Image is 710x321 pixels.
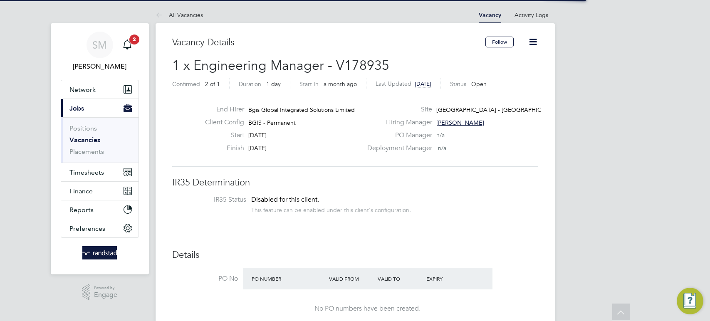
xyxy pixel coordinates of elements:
[61,117,139,163] div: Jobs
[61,99,139,117] button: Jobs
[181,195,246,204] label: IR35 Status
[61,163,139,181] button: Timesheets
[327,271,376,286] div: Valid From
[250,271,327,286] div: PO Number
[251,204,411,214] div: This feature can be enabled under this client's configuration.
[172,274,238,283] label: PO No
[69,86,96,94] span: Network
[198,144,244,153] label: Finish
[362,118,432,127] label: Hiring Manager
[376,271,424,286] div: Valid To
[172,80,200,88] label: Confirmed
[436,131,445,139] span: n/a
[479,12,501,19] a: Vacancy
[69,187,93,195] span: Finance
[94,284,117,291] span: Powered by
[485,37,514,47] button: Follow
[266,80,281,88] span: 1 day
[436,119,484,126] span: [PERSON_NAME]
[69,206,94,214] span: Reports
[69,148,104,156] a: Placements
[248,144,267,152] span: [DATE]
[471,80,487,88] span: Open
[436,106,562,114] span: [GEOGRAPHIC_DATA] - [GEOGRAPHIC_DATA]
[248,119,296,126] span: BGIS - Permanent
[69,124,97,132] a: Positions
[51,23,149,274] nav: Main navigation
[61,80,139,99] button: Network
[450,80,466,88] label: Status
[198,131,244,140] label: Start
[119,32,136,58] a: 2
[376,80,411,87] label: Last Updated
[251,195,319,204] span: Disabled for this client.
[94,291,117,299] span: Engage
[239,80,261,88] label: Duration
[299,80,319,88] label: Start In
[415,80,431,87] span: [DATE]
[61,200,139,219] button: Reports
[61,62,139,72] span: Scott McGlynn
[515,11,548,19] a: Activity Logs
[172,37,485,49] h3: Vacancy Details
[69,104,84,112] span: Jobs
[156,11,203,19] a: All Vacancies
[324,80,357,88] span: a month ago
[438,144,446,152] span: n/a
[92,40,107,50] span: SM
[82,284,117,300] a: Powered byEngage
[198,105,244,114] label: End Hirer
[61,32,139,72] a: SM[PERSON_NAME]
[69,225,105,232] span: Preferences
[129,35,139,44] span: 2
[251,304,484,313] div: No PO numbers have been created.
[82,246,117,259] img: randstad-logo-retina.png
[424,271,473,286] div: Expiry
[61,182,139,200] button: Finance
[198,118,244,127] label: Client Config
[362,105,432,114] label: Site
[248,106,355,114] span: Bgis Global Integrated Solutions Limited
[248,131,267,139] span: [DATE]
[69,168,104,176] span: Timesheets
[362,144,432,153] label: Deployment Manager
[172,177,538,189] h3: IR35 Determination
[362,131,432,140] label: PO Manager
[69,136,100,144] a: Vacancies
[61,219,139,237] button: Preferences
[61,246,139,259] a: Go to home page
[172,249,538,261] h3: Details
[172,57,389,74] span: 1 x Engineering Manager - V178935
[677,288,703,314] button: Engage Resource Center
[205,80,220,88] span: 2 of 1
